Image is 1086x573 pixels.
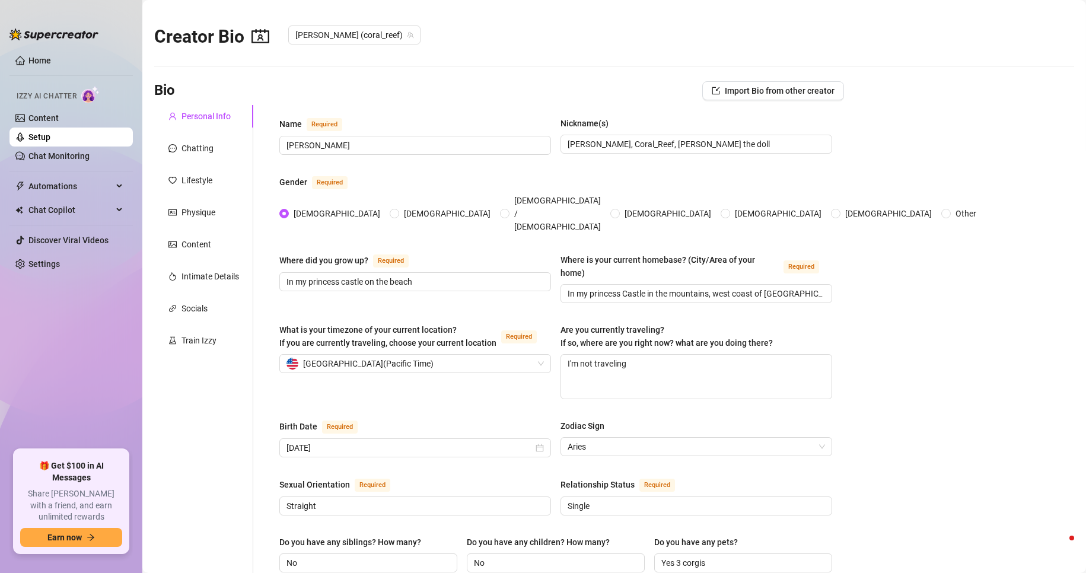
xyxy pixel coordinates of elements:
[87,533,95,542] span: arrow-right
[407,31,414,39] span: team
[560,253,832,279] label: Where is your current homebase? (City/Area of your home)
[154,26,269,48] h2: Creator Bio
[15,206,23,214] img: Chat Copilot
[399,207,495,220] span: [DEMOGRAPHIC_DATA]
[28,259,60,269] a: Settings
[168,336,177,345] span: experiment
[279,176,307,189] div: Gender
[47,533,82,542] span: Earn now
[168,144,177,152] span: message
[279,325,496,348] span: What is your timezone of your current location? If you are currently traveling, choose your curre...
[168,240,177,249] span: picture
[1046,533,1074,561] iframe: Intercom live chat
[17,91,77,102] span: Izzy AI Chatter
[28,235,109,245] a: Discover Viral Videos
[168,272,177,281] span: fire
[279,253,422,268] label: Where did you grow up?
[286,556,448,569] input: Do you have any siblings? How many?
[355,479,390,492] span: Required
[560,419,613,432] label: Zodiac Sign
[568,138,823,151] input: Nickname(s)
[568,287,823,300] input: Where is your current homebase? (City/Area of your home)
[279,117,355,131] label: Name
[568,499,823,512] input: Relationship Status
[840,207,937,220] span: [DEMOGRAPHIC_DATA]
[181,302,208,315] div: Socials
[28,177,113,196] span: Automations
[560,477,688,492] label: Relationship Status
[279,419,371,434] label: Birth Date
[474,556,635,569] input: Do you have any children? How many?
[279,478,350,491] div: Sexual Orientation
[509,194,606,233] span: [DEMOGRAPHIC_DATA] / [DEMOGRAPHIC_DATA]
[712,87,720,95] span: import
[286,499,542,512] input: Sexual Orientation
[784,260,819,273] span: Required
[28,113,59,123] a: Content
[951,207,981,220] span: Other
[373,254,409,268] span: Required
[568,438,825,456] span: Aries
[168,176,177,184] span: heart
[620,207,716,220] span: [DEMOGRAPHIC_DATA]
[154,81,175,100] h3: Bio
[279,117,302,130] div: Name
[20,460,122,483] span: 🎁 Get $100 in AI Messages
[560,419,604,432] div: Zodiac Sign
[560,325,773,348] span: Are you currently traveling? If so, where are you right now? what are you doing there?
[20,488,122,523] span: Share [PERSON_NAME] with a friend, and earn unlimited rewards
[181,334,216,347] div: Train Izzy
[661,556,823,569] input: Do you have any pets?
[730,207,826,220] span: [DEMOGRAPHIC_DATA]
[168,112,177,120] span: user
[279,175,361,189] label: Gender
[286,441,533,454] input: Birth Date
[654,536,738,549] div: Do you have any pets?
[307,118,342,131] span: Required
[181,174,212,187] div: Lifestyle
[560,117,617,130] label: Nickname(s)
[286,275,542,288] input: Where did you grow up?
[279,254,368,267] div: Where did you grow up?
[181,206,215,219] div: Physique
[251,27,269,45] span: contacts
[654,536,746,549] label: Do you have any pets?
[312,176,348,189] span: Required
[560,253,779,279] div: Where is your current homebase? (City/Area of your home)
[639,479,675,492] span: Required
[322,421,358,434] span: Required
[467,536,618,549] label: Do you have any children? How many?
[295,26,413,44] span: Anna (coral_reef)
[560,478,635,491] div: Relationship Status
[9,28,98,40] img: logo-BBDzfeDw.svg
[286,139,542,152] input: Name
[181,270,239,283] div: Intimate Details
[28,200,113,219] span: Chat Copilot
[28,132,50,142] a: Setup
[289,207,385,220] span: [DEMOGRAPHIC_DATA]
[279,536,421,549] div: Do you have any siblings? How many?
[28,151,90,161] a: Chat Monitoring
[501,330,537,343] span: Required
[181,110,231,123] div: Personal Info
[279,477,403,492] label: Sexual Orientation
[15,182,25,191] span: thunderbolt
[303,355,434,373] span: [GEOGRAPHIC_DATA] ( Pacific Time )
[467,536,610,549] div: Do you have any children? How many?
[286,358,298,370] img: us
[279,420,317,433] div: Birth Date
[168,304,177,313] span: link
[561,355,832,399] textarea: I'm not traveling
[181,238,211,251] div: Content
[181,142,214,155] div: Chatting
[81,86,100,103] img: AI Chatter
[725,86,835,95] span: Import Bio from other creator
[28,56,51,65] a: Home
[168,208,177,217] span: idcard
[702,81,844,100] button: Import Bio from other creator
[279,536,429,549] label: Do you have any siblings? How many?
[560,117,609,130] div: Nickname(s)
[20,528,122,547] button: Earn nowarrow-right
